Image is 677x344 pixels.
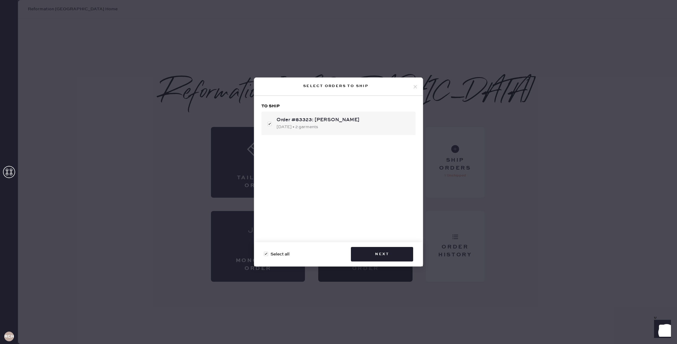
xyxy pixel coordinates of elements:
span: Select all [270,251,290,258]
div: Select orders to ship [259,83,413,90]
div: [DATE] • 2 garments [277,124,411,130]
iframe: Front Chat [648,317,674,343]
h3: To ship [261,103,416,109]
h3: RCHA [4,334,14,339]
button: Next [351,247,413,261]
div: Order #83323: [PERSON_NAME] [277,116,411,124]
